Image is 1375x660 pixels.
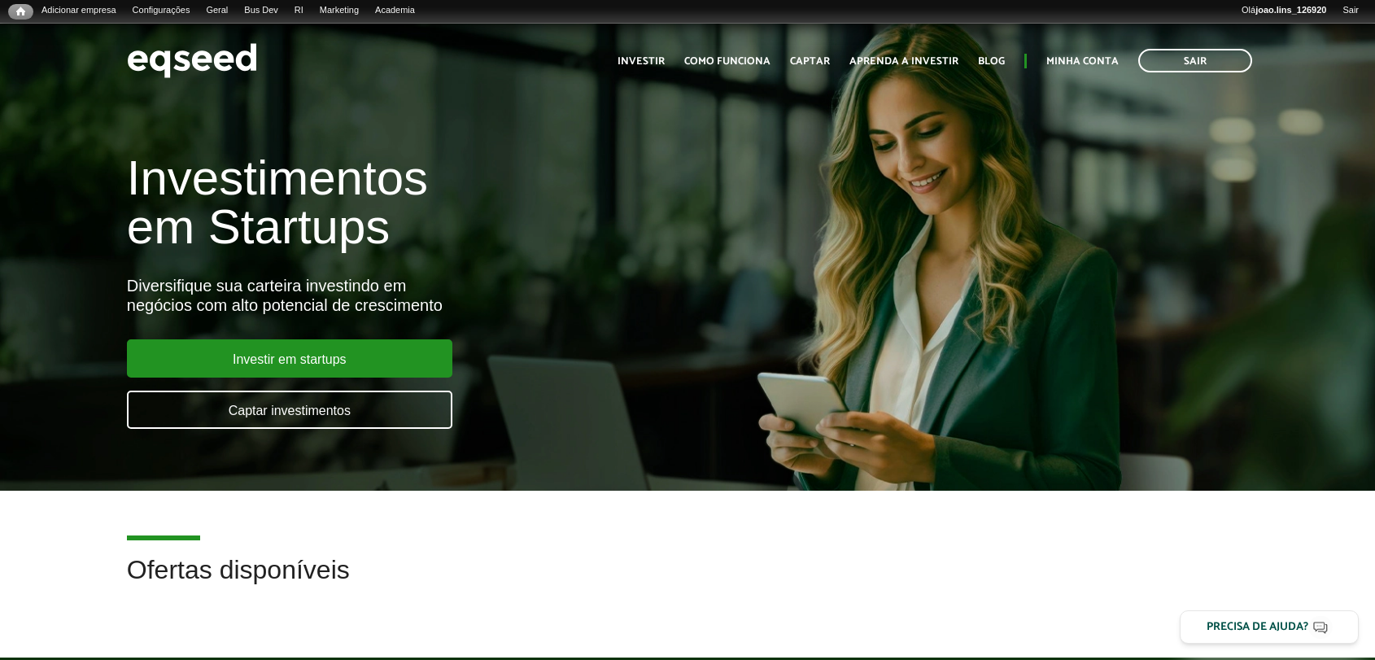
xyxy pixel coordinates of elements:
span: Início [16,6,25,17]
a: Aprenda a investir [849,56,958,67]
a: Captar investimentos [127,391,452,429]
div: Diversifique sua carteira investindo em negócios com alto potencial de crescimento [127,276,790,315]
a: Olájoao.lins_126920 [1233,4,1334,17]
a: Marketing [312,4,367,17]
a: Adicionar empresa [33,4,124,17]
strong: joao.lins_126920 [1255,5,1326,15]
a: Investir [618,56,665,67]
a: Bus Dev [236,4,286,17]
a: Como funciona [684,56,770,67]
img: EqSeed [127,39,257,82]
a: Sair [1334,4,1367,17]
a: Minha conta [1046,56,1119,67]
a: RI [286,4,312,17]
h2: Ofertas disponíveis [127,556,1248,609]
h1: Investimentos em Startups [127,154,790,251]
a: Academia [367,4,423,17]
a: Configurações [124,4,199,17]
a: Captar [790,56,830,67]
a: Início [8,4,33,20]
a: Geral [198,4,236,17]
a: Blog [978,56,1005,67]
a: Sair [1138,49,1252,72]
a: Investir em startups [127,339,452,378]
